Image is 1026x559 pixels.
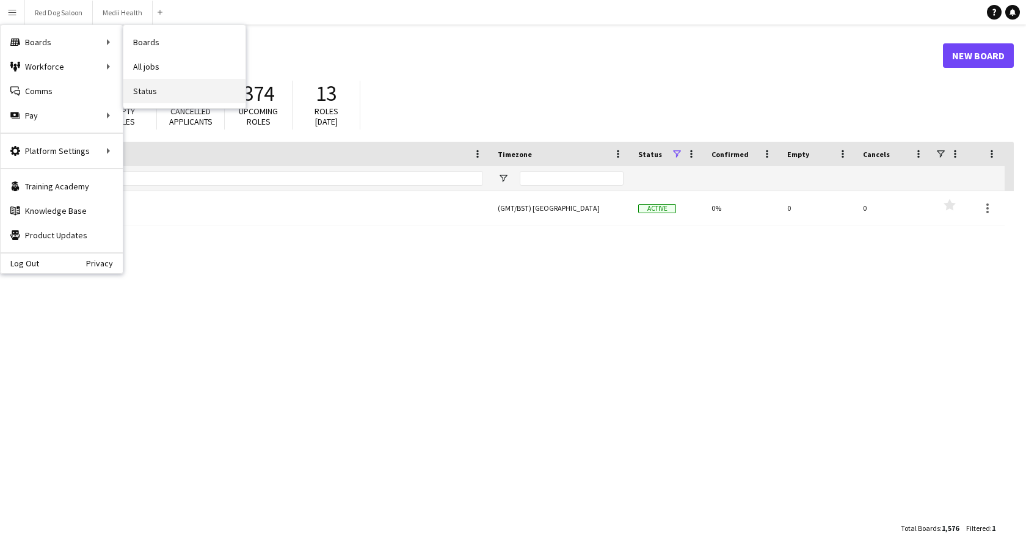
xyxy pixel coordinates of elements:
[25,1,93,24] button: Red Dog Saloon
[638,204,676,213] span: Active
[520,171,624,186] input: Timezone Filter Input
[901,516,959,540] div: :
[942,524,959,533] span: 1,576
[1,174,123,199] a: Training Academy
[856,191,931,225] div: 0
[992,524,995,533] span: 1
[638,150,662,159] span: Status
[1,258,39,268] a: Log Out
[863,150,890,159] span: Cancels
[490,191,631,225] div: (GMT/BST) [GEOGRAPHIC_DATA]
[1,199,123,223] a: Knowledge Base
[1,223,123,247] a: Product Updates
[498,150,532,159] span: Timezone
[51,171,483,186] input: Board name Filter Input
[787,150,809,159] span: Empty
[943,43,1014,68] a: New Board
[315,106,338,127] span: Roles [DATE]
[901,524,940,533] span: Total Boards
[123,30,246,54] a: Boards
[86,258,123,268] a: Privacy
[704,191,780,225] div: 0%
[21,46,943,65] h1: Boards
[1,30,123,54] div: Boards
[780,191,856,225] div: 0
[29,191,483,225] a: 1901 Agency
[169,106,213,127] span: Cancelled applicants
[966,524,990,533] span: Filtered
[239,106,278,127] span: Upcoming roles
[1,79,123,103] a: Comms
[243,80,274,107] span: 374
[123,54,246,79] a: All jobs
[498,173,509,184] button: Open Filter Menu
[711,150,749,159] span: Confirmed
[123,79,246,103] a: Status
[93,1,153,24] button: Medii Health
[1,54,123,79] div: Workforce
[966,516,995,540] div: :
[316,80,337,107] span: 13
[1,139,123,163] div: Platform Settings
[1,103,123,128] div: Pay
